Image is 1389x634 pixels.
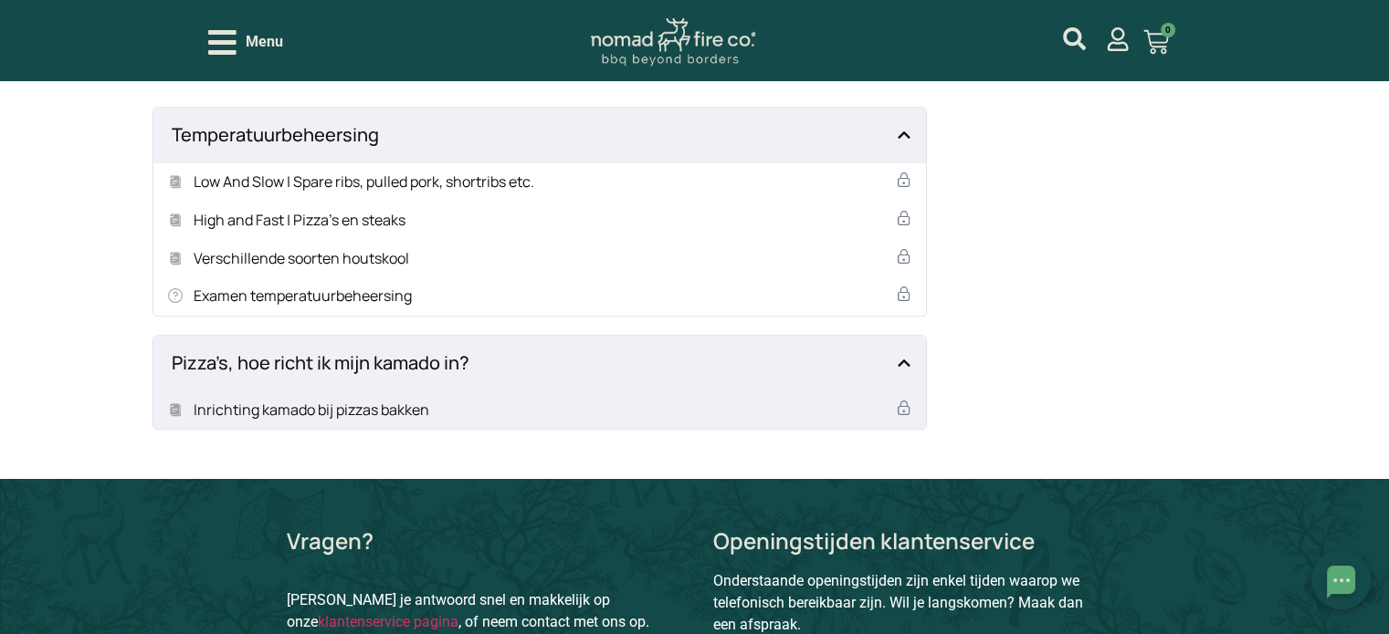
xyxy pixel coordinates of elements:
h5: Low And Slow | Spare ribs, pulled pork, shortribs etc. [194,171,534,194]
a: 0 [1121,18,1191,66]
h5: Inrichting kamado bij pizzas bakken [194,399,429,422]
h4: Pizza’s, hoe richt ik mijn kamado in? [153,336,926,390]
h5: Examen temperatuurbeheersing [194,285,412,308]
p: Openingstijden klantenservice [713,530,1102,552]
h4: Temperatuurbeheersing [153,108,926,162]
span: 0 [1161,23,1175,37]
a: klantenservice pagina [318,613,458,630]
h5: Verschillende soorten houtskool [194,247,409,271]
h5: High and Fast | Pizza’s en steaks [194,209,405,233]
a: mijn account [1063,27,1086,50]
span: Menu [246,31,283,53]
img: Nomad Logo [591,18,755,67]
a: mijn account [1106,27,1130,51]
p: [PERSON_NAME] je antwoord snel en makkelijk op onze , of neem contact met ons op. [287,589,676,633]
div: Open/Close Menu [208,26,283,58]
p: Vragen? [287,530,374,552]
